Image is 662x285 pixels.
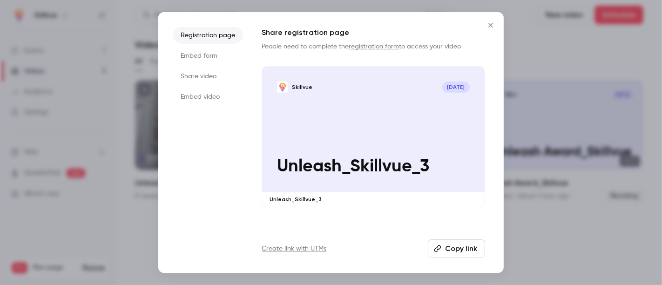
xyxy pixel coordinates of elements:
[15,24,22,32] img: website_grey.svg
[173,47,243,64] li: Embed form
[26,15,46,22] div: v 4.0.25
[262,66,485,207] a: Unleash_Skillvue_3Skillvue[DATE]Unleash_Skillvue_3Unleash_Skillvue_3
[15,15,22,22] img: logo_orange.svg
[262,27,485,38] h1: Share registration page
[442,81,470,93] span: [DATE]
[104,55,155,61] div: Keyword (traffico)
[173,68,243,85] li: Share video
[428,239,485,258] button: Copy link
[481,16,500,34] button: Close
[277,156,469,176] p: Unleash_Skillvue_3
[173,27,243,44] li: Registration page
[270,196,477,203] p: Unleash_Skillvue_3
[292,83,312,91] p: Skillvue
[94,54,101,61] img: tab_keywords_by_traffic_grey.svg
[262,244,326,253] a: Create link with UTMs
[349,43,399,50] a: registration form
[24,24,133,32] div: [PERSON_NAME]: [DOMAIN_NAME]
[262,42,485,51] p: People need to complete the to access your video
[173,88,243,105] li: Embed video
[49,55,71,61] div: Dominio
[277,81,288,93] img: Unleash_Skillvue_3
[39,54,46,61] img: tab_domain_overview_orange.svg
